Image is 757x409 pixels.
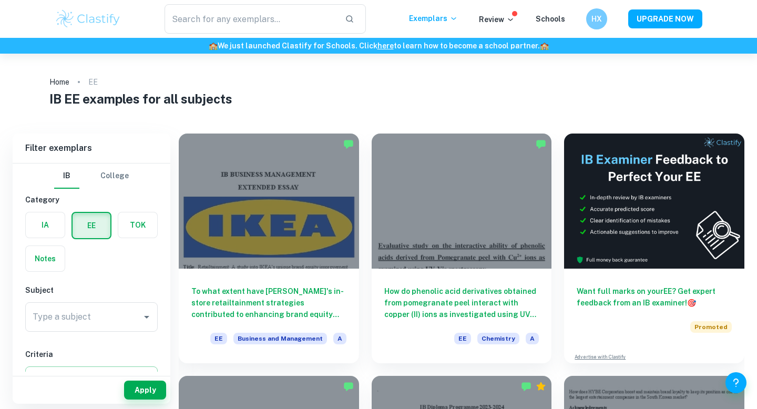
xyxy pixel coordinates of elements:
[409,13,458,24] p: Exemplars
[577,285,732,309] h6: Want full marks on your EE ? Get expert feedback from an IB examiner!
[687,299,696,307] span: 🎯
[233,333,327,344] span: Business and Management
[165,4,336,34] input: Search for any exemplars...
[536,381,546,392] div: Premium
[521,381,531,392] img: Marked
[191,285,346,320] h6: To what extent have [PERSON_NAME]'s in-store retailtainment strategies contributed to enhancing b...
[49,75,69,89] a: Home
[49,89,708,108] h1: IB EE examples for all subjects
[454,333,471,344] span: EE
[25,194,158,206] h6: Category
[26,246,65,271] button: Notes
[536,15,565,23] a: Schools
[343,139,354,149] img: Marked
[540,42,549,50] span: 🏫
[25,284,158,296] h6: Subject
[54,163,129,189] div: Filter type choice
[477,333,519,344] span: Chemistry
[564,134,744,363] a: Want full marks on yourEE? Get expert feedback from an IB examiner!PromotedAdvertise with Clastify
[586,8,607,29] button: HX
[25,349,158,360] h6: Criteria
[384,285,539,320] h6: How do phenolic acid derivatives obtained from pomegranate peel interact with copper (II) ions as...
[100,163,129,189] button: College
[536,139,546,149] img: Marked
[54,163,79,189] button: IB
[25,366,158,385] button: Select
[690,321,732,333] span: Promoted
[333,333,346,344] span: A
[73,213,110,238] button: EE
[628,9,702,28] button: UPGRADE NOW
[124,381,166,400] button: Apply
[55,8,121,29] img: Clastify logo
[725,372,746,393] button: Help and Feedback
[377,42,394,50] a: here
[2,40,755,52] h6: We just launched Clastify for Schools. Click to learn how to become a school partner.
[26,212,65,238] button: IA
[343,381,354,392] img: Marked
[575,353,626,361] a: Advertise with Clastify
[179,134,359,363] a: To what extent have [PERSON_NAME]'s in-store retailtainment strategies contributed to enhancing b...
[210,333,227,344] span: EE
[139,310,154,324] button: Open
[88,76,98,88] p: EE
[526,333,539,344] span: A
[372,134,552,363] a: How do phenolic acid derivatives obtained from pomegranate peel interact with copper (II) ions as...
[13,134,170,163] h6: Filter exemplars
[591,13,603,25] h6: HX
[209,42,218,50] span: 🏫
[564,134,744,269] img: Thumbnail
[118,212,157,238] button: TOK
[479,14,515,25] p: Review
